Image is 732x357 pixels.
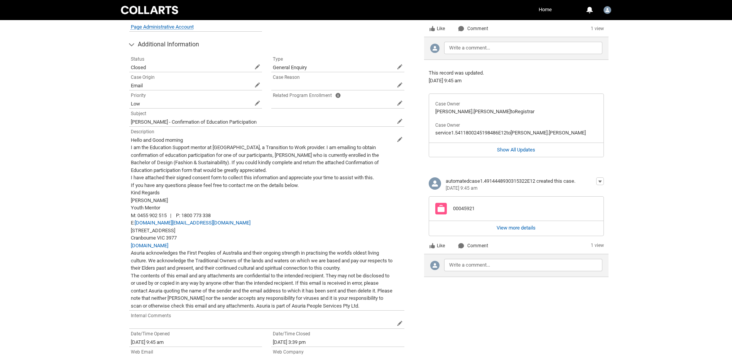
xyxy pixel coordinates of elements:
span: Priority [131,93,146,98]
span: Description [131,129,154,134]
lightning-formatted-text: [DATE] 9:45 am [131,339,164,345]
span: Case Owner [435,122,460,128]
a: Case Owner[PERSON_NAME].[PERSON_NAME]toRegistrarCase Ownerservice1.5411800245198486E12to[PERSON_N... [429,93,604,157]
input: Write a comment... [444,259,602,271]
span: service1.5411800245198486E12 [435,130,506,136]
lightning-formatted-text: Email [131,83,143,88]
span: Internal Comments [131,313,171,318]
button: Additional Information [125,38,409,51]
lightning-formatted-text: [PERSON_NAME] - Confirmation of Education Participation [131,119,257,125]
li: 1 view [591,242,604,249]
button: Comment [458,25,489,32]
span: Case Origin [131,75,155,80]
span: Case Owner [435,101,460,107]
a: [DOMAIN_NAME][EMAIL_ADDRESS][DOMAIN_NAME] [135,220,250,226]
input: Write a comment... [444,42,602,54]
div: This record was updated. [429,69,604,77]
div: View more details [430,221,602,235]
button: Edit Status [254,64,260,70]
a: View more details [435,221,597,235]
button: Edit Internal Comments [397,320,403,326]
lightning-formatted-text: Hello and Good morning I am the Education Support mentor at [GEOGRAPHIC_DATA], a Transition to Wo... [131,137,392,309]
span: Subject [131,111,146,116]
button: Edit Priority [254,100,260,106]
a: [DATE] 9:45 am [446,185,478,191]
button: Edit Subject [397,118,403,124]
img: automatedcase1.4914448930315322E12 [429,177,441,190]
button: Like [429,25,445,32]
span: [DATE] 9:45 am [429,78,462,83]
span: Registrar [515,109,534,114]
li: 1 view [591,25,604,32]
a: [DOMAIN_NAME] [131,243,168,248]
img: Case [435,203,447,214]
span: Date/Time Closed [273,331,310,337]
a: Home [537,4,554,15]
button: Like [429,242,445,249]
span: Date/Time Opened [131,331,170,337]
button: User Profile Student.lpage.20241409 [602,3,613,15]
lightning-formatted-text: Closed [131,65,146,70]
button: Comment [458,242,489,249]
span: Additional Information [138,39,199,50]
button: Edit Case Origin [254,82,260,88]
span: Type [273,56,283,62]
div: Show All Updates [429,143,603,157]
button: Edit Type [397,64,403,70]
span: Web Company [273,349,304,355]
lightning-formatted-text: Low [131,101,140,107]
span: Web Email [131,349,153,355]
div: Actions for this Feed Item [596,177,604,185]
span: 00045921 [453,206,475,211]
button: Edit Related Program Enrollment [397,100,403,106]
a: Case00045921 [429,197,603,221]
lightning-helptext: Help Related Program Enrollment [335,92,341,98]
lightning-formatted-text: General Enquiry [273,65,307,70]
li: to [435,118,597,136]
span: [PERSON_NAME].[PERSON_NAME] [511,130,586,136]
li: to [435,100,597,118]
span: Status [131,56,144,62]
span: [PERSON_NAME].[PERSON_NAME] [435,109,511,114]
span: Related Program Enrollment [273,93,332,98]
span: automatedcase1.4914448930315322E12 created this case. [446,178,575,184]
article: , 26 August 2025 at 9:45 am [424,173,608,254]
span: Case Reason [273,75,300,80]
lightning-formatted-text: [DATE] 3:39 pm [273,339,306,345]
span: Page Administrative Account [131,24,194,30]
img: Student.lpage.20241409 [604,6,611,14]
button: Edit Description [397,136,403,143]
button: Edit Case Reason [397,82,403,88]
